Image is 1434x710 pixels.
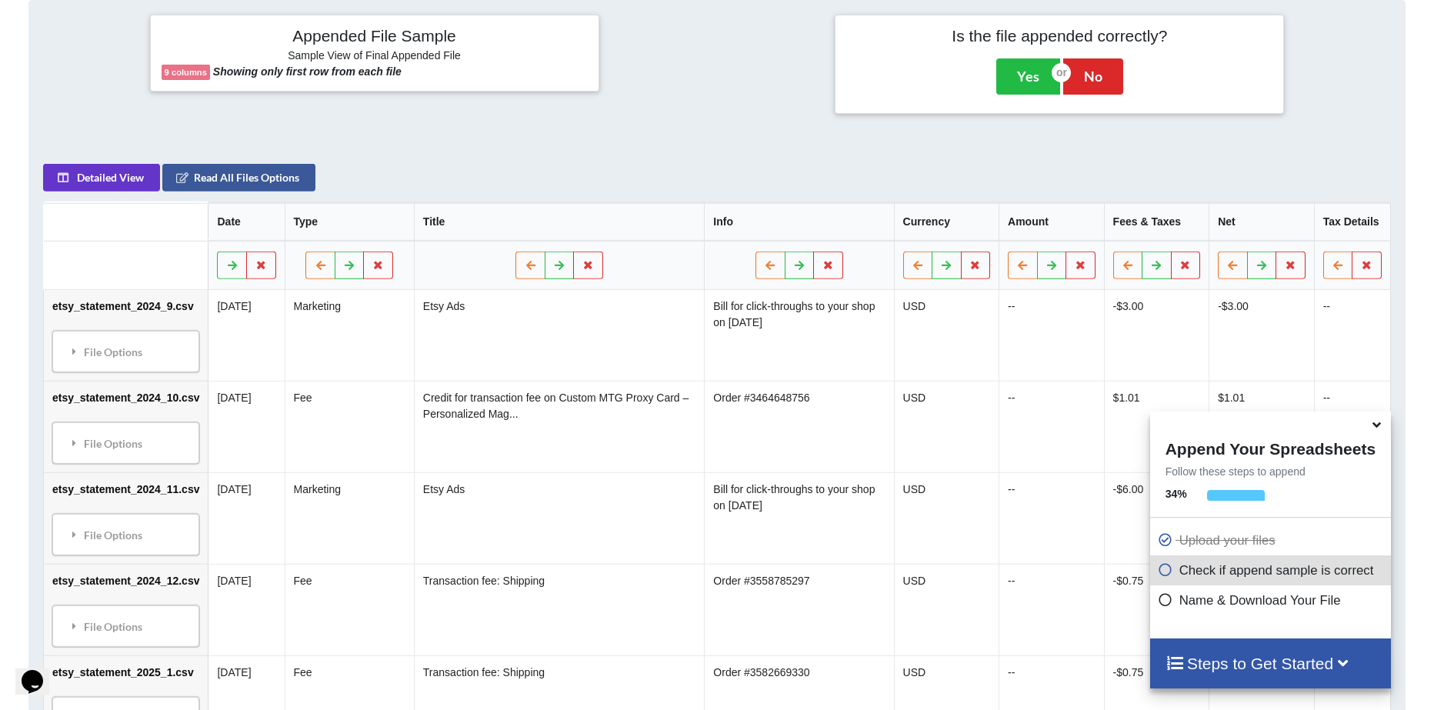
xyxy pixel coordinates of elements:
b: Showing only first row from each file [213,65,402,78]
p: Check if append sample is correct [1158,561,1387,580]
td: Fee [285,564,414,655]
div: File Options [57,610,195,642]
div: File Options [57,427,195,459]
td: Etsy Ads [414,472,705,564]
td: $1.01 [1104,381,1209,472]
td: etsy_statement_2024_11.csv [44,472,208,564]
button: Detailed View [43,164,160,192]
iframe: chat widget [15,648,65,695]
td: [DATE] [208,290,285,381]
td: Etsy Ads [414,290,705,381]
td: -$6.00 [1104,472,1209,564]
td: -- [1314,381,1390,472]
td: -$0.75 [1104,564,1209,655]
td: $1.01 [1209,381,1314,472]
p: Follow these steps to append [1150,464,1391,479]
h4: Appended File Sample [162,26,588,48]
td: -$3.00 [1104,290,1209,381]
th: Amount [999,203,1104,241]
td: Transaction fee: Shipping [414,564,705,655]
td: USD [894,290,999,381]
td: Bill for click-throughs to your shop on [DATE] [704,472,893,564]
td: -$3.00 [1209,290,1314,381]
th: Title [414,203,705,241]
td: [DATE] [208,381,285,472]
div: File Options [57,518,195,551]
h6: Sample View of Final Appended File [162,49,588,65]
p: Upload your files [1158,531,1387,550]
h4: Append Your Spreadsheets [1150,435,1391,458]
td: etsy_statement_2024_12.csv [44,564,208,655]
td: [DATE] [208,472,285,564]
td: Marketing [285,472,414,564]
td: Bill for click-throughs to your shop on [DATE] [704,290,893,381]
td: USD [894,564,999,655]
td: etsy_statement_2024_10.csv [44,381,208,472]
button: No [1063,58,1123,94]
h4: Steps to Get Started [1166,654,1376,673]
button: Read All Files Options [162,164,315,192]
th: Fees & Taxes [1104,203,1209,241]
td: -- [999,472,1104,564]
th: Tax Details [1314,203,1390,241]
td: Marketing [285,290,414,381]
td: -- [999,290,1104,381]
td: Order #3464648756 [704,381,893,472]
td: Credit for transaction fee on Custom MTG Proxy Card – Personalized Mag... [414,381,705,472]
div: File Options [57,335,195,368]
th: Info [704,203,893,241]
td: USD [894,472,999,564]
td: Fee [285,381,414,472]
td: -- [1314,290,1390,381]
button: Yes [996,58,1060,94]
b: 34 % [1166,488,1187,500]
p: Name & Download Your File [1158,591,1387,610]
th: Currency [894,203,999,241]
th: Type [285,203,414,241]
th: Net [1209,203,1314,241]
td: -- [999,381,1104,472]
td: Order #3558785297 [704,564,893,655]
td: etsy_statement_2024_9.csv [44,290,208,381]
td: -- [999,564,1104,655]
th: Date [208,203,285,241]
td: [DATE] [208,564,285,655]
td: USD [894,381,999,472]
b: 9 columns [165,68,207,77]
h4: Is the file appended correctly? [846,26,1272,45]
